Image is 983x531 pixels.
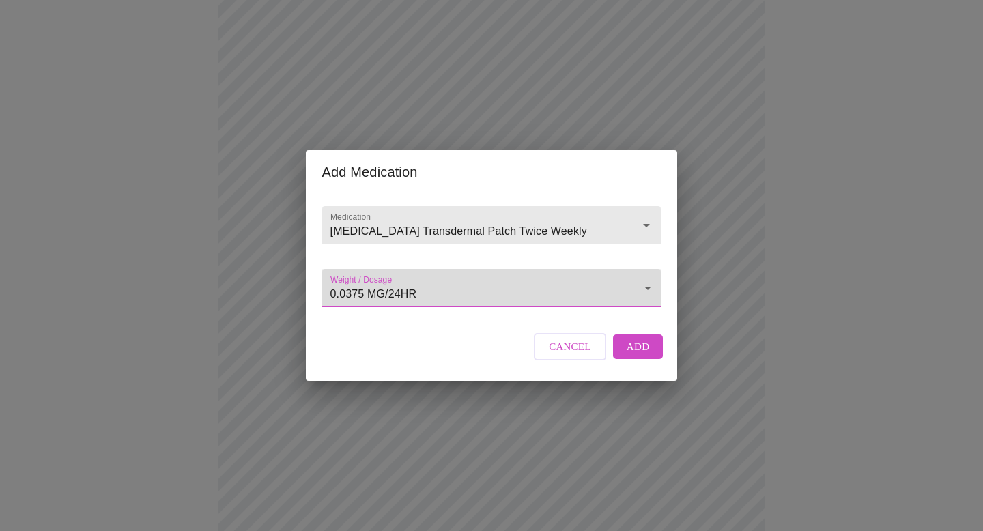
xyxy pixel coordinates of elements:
button: Open [637,216,656,235]
h2: Add Medication [322,161,661,183]
button: Cancel [534,333,606,360]
span: Add [627,338,650,356]
div: 0.0375 MG/24HR [322,269,661,307]
button: Add [613,334,664,359]
span: Cancel [549,338,591,356]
